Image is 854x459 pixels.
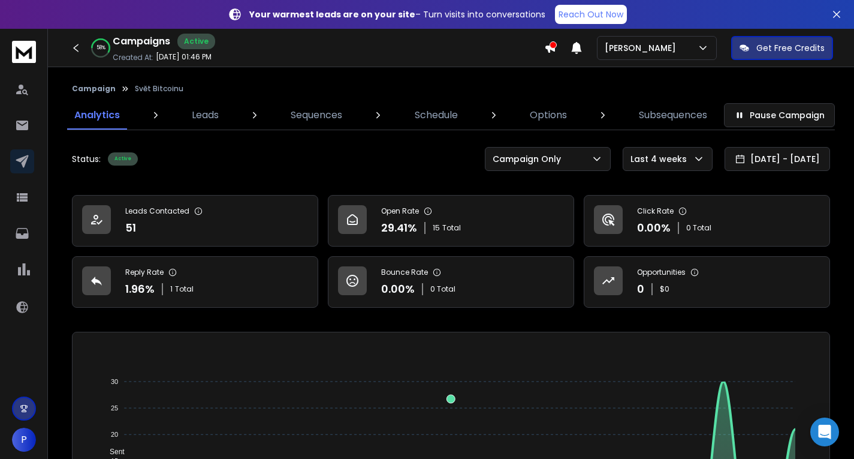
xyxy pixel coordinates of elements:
p: Analytics [74,108,120,122]
a: Subsequences [632,101,714,130]
a: Opportunities0$0 [584,256,830,308]
p: Open Rate [381,206,419,216]
p: 0 Total [686,223,711,233]
span: Total [442,223,461,233]
strong: Your warmest leads are on your site [249,8,415,20]
div: Open Intercom Messenger [810,418,839,446]
p: Schedule [415,108,458,122]
p: Get Free Credits [756,42,825,54]
button: P [12,428,36,452]
button: Pause Campaign [724,103,835,127]
p: Status: [72,153,101,165]
p: Svět Bitcoinu [135,84,183,94]
a: Schedule [408,101,465,130]
p: 0 [637,281,644,298]
div: Active [177,34,215,49]
p: 0 Total [430,284,455,294]
a: Reply Rate1.96%1Total [72,256,318,308]
p: Sequences [291,108,342,122]
a: Leads Contacted51 [72,195,318,247]
a: Leads [185,101,226,130]
p: 0.00 % [637,220,671,236]
p: $ 0 [660,284,669,294]
span: Total [175,284,194,294]
span: 1 [170,284,173,294]
tspan: 30 [111,378,118,385]
p: Options [530,108,567,122]
p: Reply Rate [125,268,164,277]
p: Subsequences [639,108,707,122]
p: – Turn visits into conversations [249,8,545,20]
a: Bounce Rate0.00%0 Total [328,256,574,308]
a: Options [523,101,574,130]
p: 51 [125,220,136,236]
p: Created At: [113,53,153,62]
button: [DATE] - [DATE] [725,147,830,171]
p: 29.41 % [381,220,417,236]
a: Open Rate29.41%15Total [328,195,574,247]
div: Active [108,152,138,166]
p: Click Rate [637,206,674,216]
tspan: 25 [111,404,118,412]
button: Campaign [72,84,116,94]
tspan: 20 [111,431,118,438]
h1: Campaigns [113,34,170,49]
p: [DATE] 01:46 PM [156,52,212,62]
p: Bounce Rate [381,268,428,277]
p: 58 % [96,44,105,52]
p: 0.00 % [381,281,415,298]
p: Leads [192,108,219,122]
p: Leads Contacted [125,206,189,216]
p: Last 4 weeks [630,153,692,165]
p: 1.96 % [125,281,155,298]
p: Opportunities [637,268,686,277]
span: 15 [433,223,440,233]
span: Sent [101,448,125,456]
p: [PERSON_NAME] [605,42,681,54]
img: logo [12,41,36,63]
p: Campaign Only [493,153,566,165]
a: Reach Out Now [555,5,627,24]
a: Analytics [67,101,127,130]
a: Sequences [283,101,349,130]
p: Reach Out Now [559,8,623,20]
button: Get Free Credits [731,36,833,60]
a: Click Rate0.00%0 Total [584,195,830,247]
